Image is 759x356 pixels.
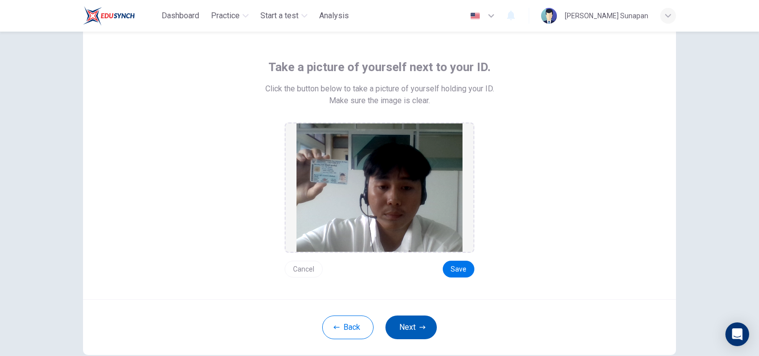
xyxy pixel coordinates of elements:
button: Analysis [315,7,353,25]
span: Dashboard [162,10,199,22]
img: Profile picture [541,8,557,24]
button: Start a test [256,7,311,25]
a: Train Test logo [83,6,158,26]
span: Click the button below to take a picture of yourself holding your ID. [265,83,494,95]
span: Analysis [319,10,349,22]
img: Train Test logo [83,6,135,26]
div: [PERSON_NAME] Sunapan [565,10,648,22]
img: en [469,12,481,20]
button: Back [322,316,374,339]
img: preview screemshot [296,123,463,252]
span: Start a test [260,10,298,22]
button: Practice [207,7,253,25]
span: Make sure the image is clear. [329,95,430,107]
span: Practice [211,10,240,22]
button: Next [385,316,437,339]
div: Open Intercom Messenger [725,322,749,346]
button: Cancel [285,261,323,277]
button: Dashboard [158,7,203,25]
button: Save [443,261,474,277]
span: Take a picture of yourself next to your ID. [268,59,491,75]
